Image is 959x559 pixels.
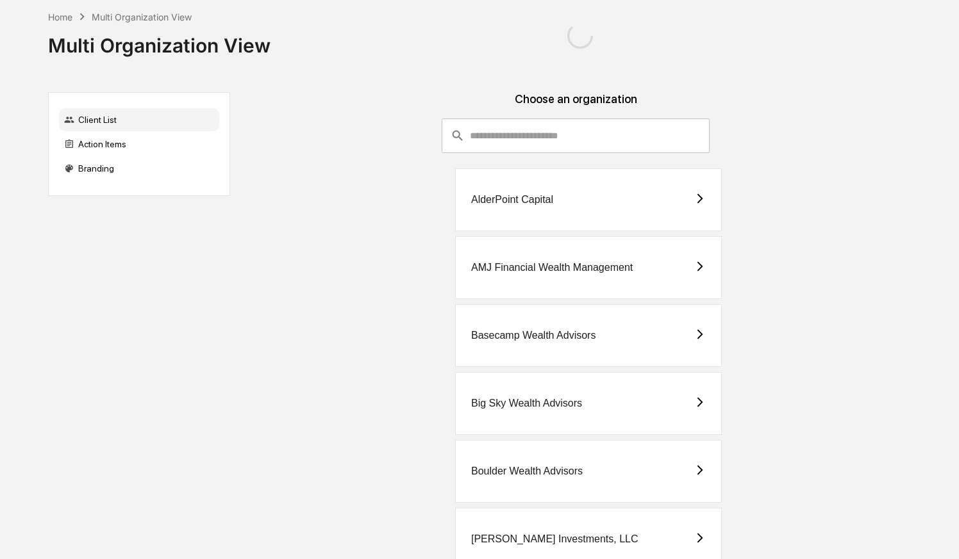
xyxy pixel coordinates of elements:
[59,133,219,156] div: Action Items
[48,12,72,22] div: Home
[59,157,219,180] div: Branding
[240,92,911,118] div: Choose an organization
[471,262,633,273] div: AMJ Financial Wealth Management
[471,533,638,545] div: [PERSON_NAME] Investments, LLC
[92,12,192,22] div: Multi Organization View
[59,108,219,131] div: Client List
[471,466,583,477] div: Boulder Wealth Advisors
[471,330,596,341] div: Basecamp Wealth Advisors
[471,398,582,409] div: Big Sky Wealth Advisors
[442,118,710,153] div: consultant-dashboard__filter-organizations-search-bar
[48,24,271,57] div: Multi Organization View
[471,194,553,206] div: AlderPoint Capital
